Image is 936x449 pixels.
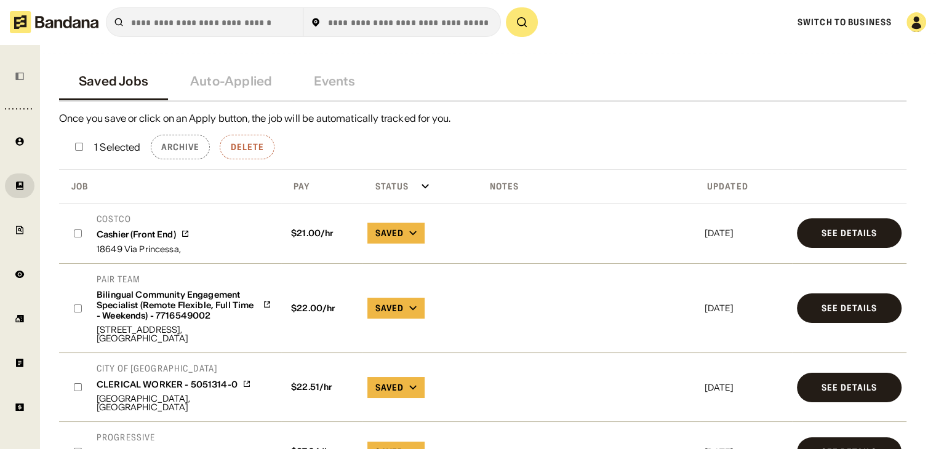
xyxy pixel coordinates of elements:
div: Saved [375,228,404,239]
div: Status [365,181,409,192]
div: Saved [375,382,404,393]
div: Click toggle to sort ascending [365,177,474,196]
div: Job [62,181,88,192]
div: [DATE] [705,229,787,237]
a: Switch to Business [798,17,892,28]
div: Saved [375,303,404,314]
a: City of [GEOGRAPHIC_DATA]CLERICAL WORKER - 5051314-0[GEOGRAPHIC_DATA], [GEOGRAPHIC_DATA] [97,363,271,411]
div: See Details [822,383,877,392]
div: Click toggle to sort ascending [480,177,697,196]
div: $ 22.00 /hr [286,303,358,314]
div: Delete [230,143,264,151]
div: See Details [822,304,877,312]
div: Events [314,74,355,89]
div: Click toggle to sort descending [702,177,790,196]
div: $ 21.00 /hr [286,228,358,239]
div: Click toggle to sort descending [62,177,279,196]
div: Notes [480,181,519,192]
div: [DATE] [705,383,787,392]
div: [GEOGRAPHIC_DATA], [GEOGRAPHIC_DATA] [97,394,271,411]
div: City of [GEOGRAPHIC_DATA] [97,363,271,374]
div: CLERICAL WORKER - 5051314-0 [97,379,238,390]
div: 1 Selected [94,142,141,152]
a: Pair TeamBilingual Community Engagement Specialist (Remote Flexible, Full Time - Weekends) - 7716... [97,274,271,343]
div: Progressive [97,432,209,443]
div: See Details [822,229,877,237]
div: [DATE] [705,304,787,312]
div: 18649 Via Princessa, [97,245,190,253]
div: Bilingual Community Engagement Specialist (Remote Flexible, Full Time - Weekends) - 7716549002 [97,290,258,320]
div: Saved Jobs [79,74,148,89]
img: Bandana logotype [10,11,98,33]
div: Cashier (Front End) [97,229,176,240]
div: Updated [702,181,748,192]
a: CostcoCashier (Front End)18649 Via Princessa, [97,213,190,253]
div: Archive [161,143,200,151]
div: Pay [284,181,310,192]
div: Auto-Applied [190,74,272,89]
div: Click toggle to sort ascending [284,177,360,196]
div: [STREET_ADDRESS], [GEOGRAPHIC_DATA] [97,325,271,343]
div: Pair Team [97,274,271,285]
div: Once you save or click on an Apply button, the job will be automatically tracked for you. [59,112,906,125]
div: $ 22.51 /hr [286,382,358,392]
div: Costco [97,213,190,224]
